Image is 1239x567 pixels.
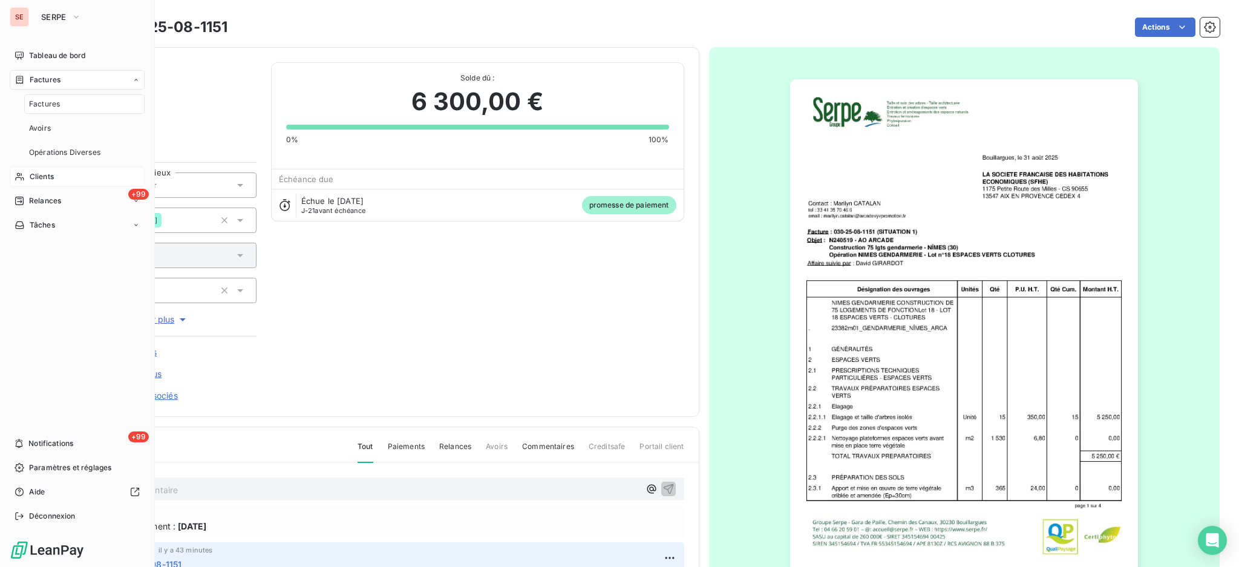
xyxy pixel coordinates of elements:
[582,196,676,214] span: promesse de paiement
[30,220,55,231] span: Tâches
[128,189,149,200] span: +99
[301,207,366,214] span: avant échéance
[411,84,543,120] span: 6 300,00 €
[30,171,54,182] span: Clients
[286,73,669,84] span: Solde dû :
[95,77,257,87] span: 41SFHE
[10,7,29,27] div: SE
[29,195,61,206] span: Relances
[486,441,508,462] span: Avoirs
[589,441,626,462] span: Creditsafe
[29,99,60,110] span: Factures
[30,74,60,85] span: Factures
[29,487,45,497] span: Aide
[279,174,334,184] span: Échéance due
[29,123,51,134] span: Avoirs
[29,50,85,61] span: Tableau de bord
[439,441,471,462] span: Relances
[10,482,145,502] a: Aide
[522,441,574,462] span: Commentaires
[286,134,298,145] span: 0%
[1135,18,1195,37] button: Actions
[29,462,111,473] span: Paramètres et réglages
[113,16,227,38] h3: 030-25-08-1151
[73,313,257,326] button: Voir plus
[29,147,100,158] span: Opérations Diverses
[178,520,206,533] span: [DATE]
[140,313,189,326] span: Voir plus
[41,12,67,22] span: SERPE
[649,134,669,145] span: 100%
[29,511,76,522] span: Déconnexion
[388,441,425,462] span: Paiements
[159,546,213,554] span: il y a 43 minutes
[28,438,73,449] span: Notifications
[639,441,684,462] span: Portail client
[301,206,315,215] span: J-21
[10,540,85,560] img: Logo LeanPay
[358,441,373,463] span: Tout
[128,431,149,442] span: +99
[301,196,364,206] span: Échue le [DATE]
[1198,526,1227,555] div: Open Intercom Messenger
